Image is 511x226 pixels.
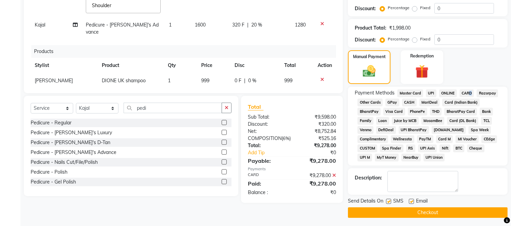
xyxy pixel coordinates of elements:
span: Venmo [357,126,373,134]
span: 0 % [248,77,256,84]
div: CARD [243,172,292,179]
span: Visa Card [383,108,405,116]
div: Payable: [243,157,292,165]
span: Wellnessta [391,135,414,143]
div: Pedicure - Regular [31,119,71,126]
th: Disc [230,58,280,73]
img: _cash.svg [359,64,379,79]
span: MI Voucher [456,135,479,143]
div: Balance : [243,189,292,196]
span: [PERSON_NAME] [35,77,73,84]
span: MosamBee [421,117,445,125]
div: ₹9,278.00 [292,179,341,188]
label: Percentage [388,36,410,42]
div: Total: [243,142,292,149]
span: Email [416,197,428,206]
span: GPay [385,99,399,106]
div: ₹8,752.84 [292,128,341,135]
div: Discount: [355,5,376,12]
span: Spa Finder [380,144,403,152]
span: Bank [480,108,493,116]
span: THD [430,108,442,116]
span: CASH [402,99,417,106]
span: BharatPay [357,108,381,116]
span: 0 F [235,77,241,84]
span: Kajal [35,22,45,28]
span: DefiDeal [376,126,396,134]
span: PhonePe [408,108,427,116]
span: BTC [453,144,464,152]
span: UPI M [357,154,372,161]
div: ₹9,278.00 [292,157,341,165]
span: BharatPay Card [444,108,477,116]
span: 20 % [251,21,262,29]
th: Action [314,58,336,73]
span: Master Card [397,89,423,97]
span: 1600 [195,22,206,28]
div: ₹320.00 [292,121,341,128]
input: Search or Scan [124,103,222,113]
div: ₹0 [300,149,341,156]
span: 6% [283,136,289,141]
span: Other Cards [357,99,383,106]
span: 1 [168,77,171,84]
span: Family [357,117,373,125]
th: Price [197,58,230,73]
div: Products [31,45,341,58]
label: Manual Payment [353,54,386,60]
span: ONLINE [439,89,457,97]
span: Complimentary [357,135,388,143]
div: ₹9,278.00 [292,172,341,179]
button: Checkout [348,207,508,218]
span: Payment Methods [355,89,395,97]
span: UPI BharatPay [399,126,429,134]
div: Paid: [243,179,292,188]
span: Loan [376,117,389,125]
span: 320 F [232,21,244,29]
th: Qty [164,58,197,73]
span: [DOMAIN_NAME] [432,126,466,134]
div: Pedicure - Gel Polish [31,178,76,186]
span: Card M [436,135,453,143]
a: x [111,2,114,8]
th: Total [280,58,314,73]
div: ₹525.16 [296,135,341,142]
th: Product [98,58,164,73]
div: ( ) [243,135,296,142]
span: MariDeal [419,99,440,106]
div: ₹1,998.00 [389,24,411,32]
label: Percentage [388,5,410,11]
label: Fixed [420,5,430,11]
th: Stylist [31,58,98,73]
span: RS [406,144,415,152]
span: 999 [201,77,209,84]
span: CEdge [481,135,497,143]
div: Pedicure - [PERSON_NAME]'s D-Tan [31,139,110,146]
span: CARD [460,89,474,97]
span: Pedicure - [PERSON_NAME]'s Advance [86,22,159,35]
div: Pedicure - [PERSON_NAME]'s Luxury [31,129,112,136]
span: MyT Money [375,154,399,161]
span: CUSTOM [357,144,377,152]
span: UPI [426,89,436,97]
span: SMS [393,197,403,206]
span: UPI Union [424,154,445,161]
span: Card (DL Bank) [447,117,478,125]
span: DIONE UK shampoo [102,77,146,84]
span: Cheque [467,144,484,152]
a: Add Tip [243,149,300,156]
div: ₹0 [292,189,341,196]
span: Card (Indian Bank) [442,99,480,106]
span: TCL [481,117,492,125]
div: Pedicure - [PERSON_NAME]'s Advance [31,149,116,156]
div: Pedicure - Polish [31,169,67,176]
div: Discount: [243,121,292,128]
div: Discount: [355,36,376,44]
span: | [247,21,249,29]
span: 1 [169,22,172,28]
div: Product Total: [355,24,386,32]
span: Juice by MCB [392,117,419,125]
div: Description: [355,174,382,181]
span: UPI Axis [418,144,437,152]
span: 999 [284,77,292,84]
